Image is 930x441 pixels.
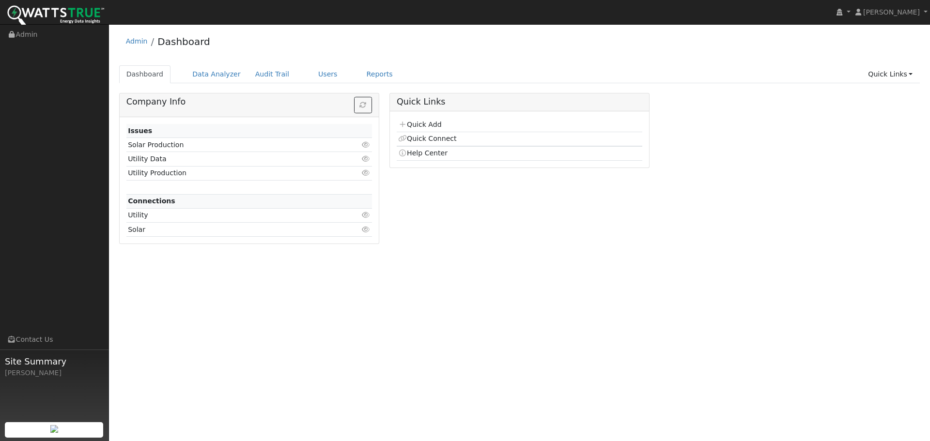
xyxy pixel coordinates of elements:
[126,223,332,237] td: Solar
[863,8,920,16] span: [PERSON_NAME]
[362,169,371,176] i: Click to view
[7,5,104,27] img: WattsTrue
[398,149,448,157] a: Help Center
[362,226,371,233] i: Click to view
[397,97,642,107] h5: Quick Links
[126,138,332,152] td: Solar Production
[248,65,296,83] a: Audit Trail
[126,166,332,180] td: Utility Production
[362,155,371,162] i: Click to view
[157,36,210,47] a: Dashboard
[362,212,371,218] i: Click to view
[128,197,175,205] strong: Connections
[50,425,58,433] img: retrieve
[185,65,248,83] a: Data Analyzer
[359,65,400,83] a: Reports
[126,37,148,45] a: Admin
[119,65,171,83] a: Dashboard
[126,97,372,107] h5: Company Info
[398,135,456,142] a: Quick Connect
[126,208,332,222] td: Utility
[362,141,371,148] i: Click to view
[128,127,152,135] strong: Issues
[126,152,332,166] td: Utility Data
[5,355,104,368] span: Site Summary
[5,368,104,378] div: [PERSON_NAME]
[861,65,920,83] a: Quick Links
[398,121,441,128] a: Quick Add
[311,65,345,83] a: Users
